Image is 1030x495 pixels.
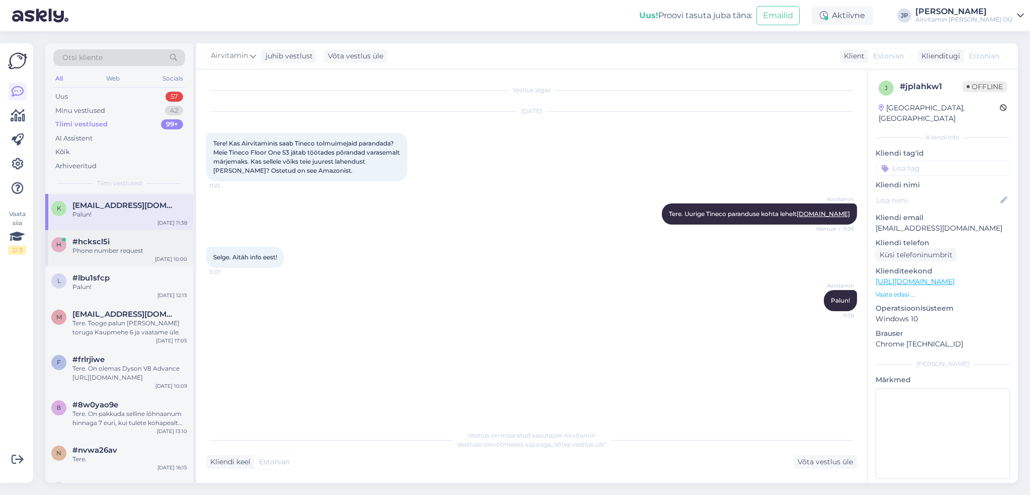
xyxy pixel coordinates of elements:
[55,133,93,144] div: AI Assistent
[885,84,888,92] span: j
[72,446,117,455] span: #nvwa26av
[876,277,955,286] a: [URL][DOMAIN_NAME]
[873,51,904,61] span: Estonian
[213,139,401,174] span: Tere! Kas Airvitaminis saab Tineco tolmuimejaid parandada? Meie Tineco Floor One S3 jätab töötade...
[72,319,187,337] div: Tere. Tooge palun [PERSON_NAME] toruga Kaupmehe 6 ja vaatame üle.
[209,182,247,189] span: 11:22
[165,106,183,116] div: 42
[876,133,1010,142] div: Kliendi info
[876,266,1010,276] p: Klienditeekond
[812,7,873,25] div: Aktiivne
[57,359,61,366] span: f
[876,223,1010,234] p: [EMAIL_ADDRESS][DOMAIN_NAME]
[816,282,854,290] span: Airvitamin
[157,219,187,227] div: [DATE] 11:38
[55,92,68,102] div: Uus
[876,195,998,206] input: Lisa nimi
[876,303,1010,314] p: Operatsioonisüsteem
[72,237,110,246] span: #hckscl5i
[161,119,183,129] div: 99+
[209,268,247,276] span: 11:37
[72,409,187,428] div: Tere. On pakkuda selline lõhnaanum hinnaga 7 euri, kui tulete kohapealt ostma. Saatmisel lisandub...
[915,16,1013,24] div: Airvitamin [PERSON_NAME] OÜ
[206,107,857,116] div: [DATE]
[157,292,187,299] div: [DATE] 12:13
[8,51,27,70] img: Askly Logo
[72,282,187,292] div: Palun!
[816,195,854,203] span: Airvitamin
[876,161,1010,176] input: Lisa tag
[551,441,607,448] i: „Võtke vestlus üle”
[457,441,607,448] span: Vestluse ülevõtmiseks vajutage
[55,119,108,129] div: Tiimi vestlused
[794,455,857,469] div: Võta vestlus üle
[157,428,187,435] div: [DATE] 13:10
[211,50,248,61] span: Airvitamin
[72,273,110,282] span: #lbu1sfcp
[876,375,1010,385] p: Märkmed
[97,179,142,188] span: Tiimi vestlused
[72,310,177,319] span: maris_20@msn.com
[876,290,1010,299] p: Vaata edasi ...
[56,241,61,248] span: h
[639,10,752,22] div: Proovi tasuta juba täna:
[897,9,911,23] div: JP
[72,400,118,409] span: #8w0yao9e
[57,277,61,285] span: l
[72,210,187,219] div: Palun!
[160,72,185,85] div: Socials
[876,360,1010,369] div: [PERSON_NAME]
[72,246,187,255] div: Phone number request
[72,455,187,464] div: Tere.
[915,8,1013,16] div: [PERSON_NAME]
[259,457,290,467] span: Estonian
[56,449,61,457] span: n
[156,337,187,344] div: [DATE] 17:05
[72,201,177,210] span: kaie666@gmail.com
[8,246,26,255] div: 2 / 3
[969,51,999,61] span: Estonian
[72,364,187,382] div: Tere. On olemas Dyson V8 Advance [URL][DOMAIN_NAME]
[797,210,850,218] a: [DOMAIN_NAME]
[468,432,595,439] span: Vestlus on määratud kasutajale Airvitamin
[756,6,800,25] button: Emailid
[206,86,857,95] div: Vestlus algas
[72,355,105,364] span: #frlrjiwe
[155,255,187,263] div: [DATE] 10:00
[55,106,105,116] div: Minu vestlused
[876,238,1010,248] p: Kliendi telefon
[57,404,61,411] span: 8
[57,204,61,212] span: k
[876,180,1010,190] p: Kliendi nimi
[165,92,183,102] div: 57
[915,8,1024,24] a: [PERSON_NAME]Airvitamin [PERSON_NAME] OÜ
[206,457,250,467] div: Kliendi keel
[963,81,1007,92] span: Offline
[879,103,1000,124] div: [GEOGRAPHIC_DATA], [GEOGRAPHIC_DATA]
[8,209,26,255] div: Vaata siia
[639,11,658,20] b: Uus!
[900,81,963,93] div: # jplahkw1
[213,253,277,261] span: Selge. Aitäh info eest!
[876,314,1010,324] p: Windows 10
[876,339,1010,349] p: Chrome [TECHNICAL_ID]
[324,49,387,63] div: Võta vestlus üle
[55,161,97,171] div: Arhiveeritud
[55,147,70,157] div: Kõik
[155,382,187,390] div: [DATE] 10:09
[53,72,65,85] div: All
[816,225,854,233] span: Nähtud ✓ 11:35
[876,213,1010,223] p: Kliendi email
[62,52,103,63] span: Otsi kliente
[876,248,957,262] div: Küsi telefoninumbrit
[917,51,960,61] div: Klienditugi
[876,148,1010,159] p: Kliendi tag'id
[157,464,187,471] div: [DATE] 16:15
[876,328,1010,339] p: Brauser
[72,482,177,491] span: kaisa.rentel@gmail.com
[816,312,854,319] span: 11:38
[56,313,62,321] span: m
[104,72,122,85] div: Web
[669,210,850,218] span: Tere. Uurige Tineco paranduse kohta lehelt
[831,297,850,304] span: Palun!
